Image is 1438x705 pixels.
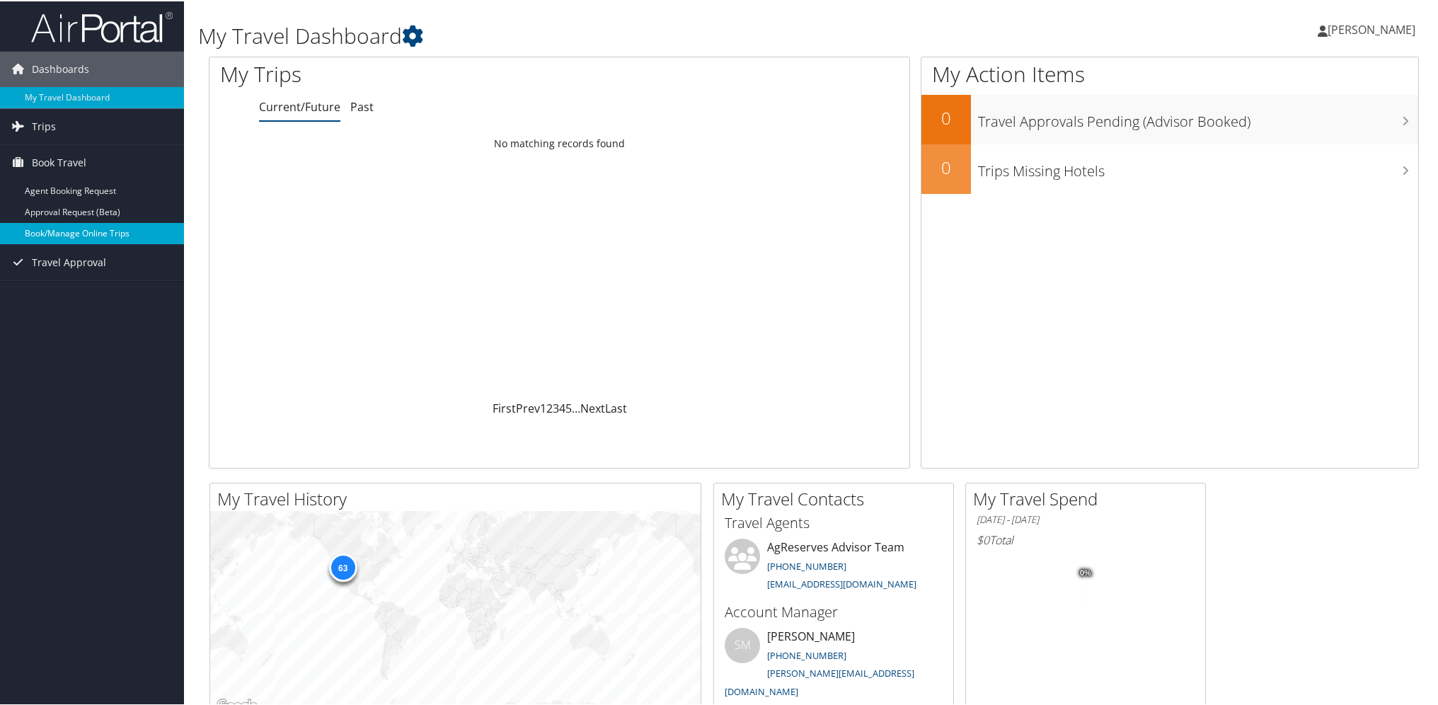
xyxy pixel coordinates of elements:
[921,143,1418,193] a: 0Trips Missing Hotels
[32,243,106,279] span: Travel Approval
[1328,21,1415,36] span: [PERSON_NAME]
[767,648,846,660] a: [PHONE_NUMBER]
[328,552,357,580] div: 63
[978,153,1418,180] h3: Trips Missing Hotels
[580,399,605,415] a: Next
[198,20,1019,50] h1: My Travel Dashboard
[516,399,540,415] a: Prev
[978,103,1418,130] h3: Travel Approvals Pending (Advisor Booked)
[921,105,971,129] h2: 0
[31,9,173,42] img: airportal-logo.png
[259,98,340,113] a: Current/Future
[546,399,553,415] a: 2
[32,144,86,179] span: Book Travel
[767,576,916,589] a: [EMAIL_ADDRESS][DOMAIN_NAME]
[217,486,701,510] h2: My Travel History
[540,399,546,415] a: 1
[32,108,56,143] span: Trips
[553,399,559,415] a: 3
[977,512,1195,525] h6: [DATE] - [DATE]
[767,558,846,571] a: [PHONE_NUMBER]
[725,626,760,662] div: SM
[725,665,914,697] a: [PERSON_NAME][EMAIL_ADDRESS][DOMAIN_NAME]
[977,531,1195,546] h6: Total
[350,98,374,113] a: Past
[209,130,909,155] td: No matching records found
[1318,7,1430,50] a: [PERSON_NAME]
[921,58,1418,88] h1: My Action Items
[725,512,943,532] h3: Travel Agents
[718,537,950,595] li: AgReserves Advisor Team
[559,399,565,415] a: 4
[32,50,89,86] span: Dashboards
[220,58,607,88] h1: My Trips
[977,531,989,546] span: $0
[721,486,953,510] h2: My Travel Contacts
[572,399,580,415] span: …
[605,399,627,415] a: Last
[718,626,950,702] li: [PERSON_NAME]
[921,154,971,178] h2: 0
[921,93,1418,143] a: 0Travel Approvals Pending (Advisor Booked)
[973,486,1205,510] h2: My Travel Spend
[493,399,516,415] a: First
[565,399,572,415] a: 5
[1080,568,1091,576] tspan: 0%
[725,601,943,621] h3: Account Manager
